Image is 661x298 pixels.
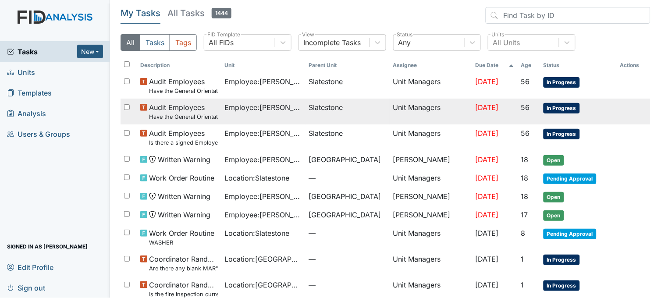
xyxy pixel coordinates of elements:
span: Units [7,65,35,79]
span: [DATE] [476,229,499,238]
span: [DATE] [476,155,499,164]
th: Assignee [390,58,472,73]
span: Open [544,192,564,202]
span: Analysis [7,106,46,120]
span: Slatestone [309,76,343,87]
span: Employee : [PERSON_NAME] [225,128,302,138]
span: [DATE] [476,280,499,289]
td: [PERSON_NAME] [390,151,472,169]
span: 1444 [212,8,231,18]
span: [DATE] [476,210,499,219]
span: — [309,228,386,238]
span: 56 [521,129,530,138]
span: [GEOGRAPHIC_DATA] [309,209,381,220]
button: All [121,34,140,51]
span: Slatestone [309,128,343,138]
span: Work Order Routine WASHER [149,228,214,247]
span: Audit Employees Have the General Orientation and ICF Orientation forms been completed? [149,76,217,95]
td: Unit Managers [390,124,472,150]
button: New [77,45,103,58]
input: Find Task by ID [486,7,650,24]
span: Open [544,155,564,166]
span: In Progress [544,103,580,114]
span: Edit Profile [7,260,53,274]
td: Unit Managers [390,250,472,276]
span: Written Warning [158,209,210,220]
span: 56 [521,77,530,86]
th: Toggle SortBy [306,58,390,73]
span: Audit Employees Is there a signed Employee Job Description in the file for the employee's current... [149,128,217,147]
span: [DATE] [476,255,499,263]
span: [DATE] [476,192,499,201]
td: [PERSON_NAME] [390,188,472,206]
small: Are there any blank MAR"s [149,264,217,273]
h5: My Tasks [121,7,160,19]
div: Type filter [121,34,197,51]
span: In Progress [544,280,580,291]
span: Open [544,210,564,221]
span: Employee : [PERSON_NAME][GEOGRAPHIC_DATA] [225,209,302,220]
span: Work Order Routine [149,173,214,183]
span: [DATE] [476,174,499,182]
h5: All Tasks [167,7,231,19]
td: Unit Managers [390,169,472,188]
td: Unit Managers [390,73,472,99]
small: WASHER [149,238,214,247]
input: Toggle All Rows Selected [124,61,130,67]
th: Toggle SortBy [221,58,306,73]
td: Unit Managers [390,224,472,250]
span: Location : [GEOGRAPHIC_DATA] [225,254,302,264]
span: In Progress [544,129,580,139]
small: Is there a signed Employee Job Description in the file for the employee's current position? [149,138,217,147]
small: Have the General Orientation and ICF Orientation forms been completed? [149,113,217,121]
div: All Units [493,37,520,48]
span: — [309,280,386,290]
span: Pending Approval [544,174,597,184]
span: 56 [521,103,530,112]
span: 17 [521,210,528,219]
div: All FIDs [209,37,234,48]
span: [GEOGRAPHIC_DATA] [309,191,381,202]
a: Tasks [7,46,77,57]
span: [DATE] [476,103,499,112]
span: 1 [521,255,524,263]
span: [DATE] [476,77,499,86]
span: 18 [521,192,529,201]
span: Employee : [PERSON_NAME] [225,76,302,87]
span: Written Warning [158,154,210,165]
div: Incomplete Tasks [303,37,361,48]
th: Actions [617,58,650,73]
div: Any [398,37,411,48]
span: Location : Slatestone [225,228,290,238]
span: Coordinator Random Are there any blank MAR"s [149,254,217,273]
span: Employee : [PERSON_NAME] [225,191,302,202]
th: Toggle SortBy [518,58,540,73]
td: Unit Managers [390,99,472,124]
span: 18 [521,174,529,182]
button: Tasks [140,34,170,51]
span: Users & Groups [7,127,70,141]
span: Pending Approval [544,229,597,239]
span: Location : [GEOGRAPHIC_DATA] [225,280,302,290]
th: Toggle SortBy [472,58,518,73]
span: Signed in as [PERSON_NAME] [7,240,88,253]
span: Audit Employees Have the General Orientation and ICF Orientation forms been completed? [149,102,217,121]
span: 8 [521,229,526,238]
span: Employee : [PERSON_NAME] [225,154,302,165]
span: — [309,254,386,264]
span: [GEOGRAPHIC_DATA] [309,154,381,165]
button: Tags [170,34,197,51]
span: Written Warning [158,191,210,202]
th: Toggle SortBy [540,58,617,73]
span: [DATE] [476,129,499,138]
span: 18 [521,155,529,164]
span: — [309,173,386,183]
span: Slatestone [309,102,343,113]
span: Templates [7,86,52,99]
th: Toggle SortBy [137,58,221,73]
span: In Progress [544,77,580,88]
small: Have the General Orientation and ICF Orientation forms been completed? [149,87,217,95]
td: [PERSON_NAME] [390,206,472,224]
span: Location : Slatestone [225,173,290,183]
